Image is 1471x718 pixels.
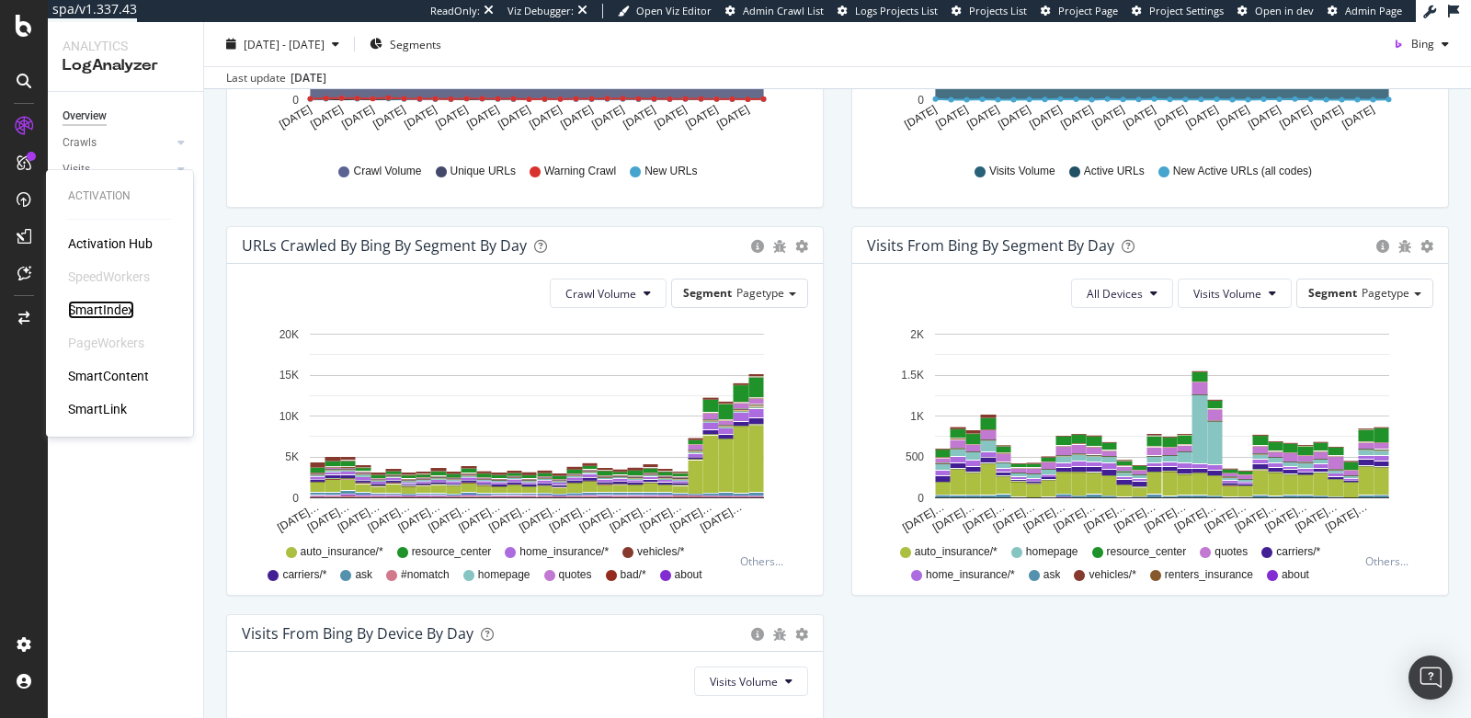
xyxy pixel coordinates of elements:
[1308,103,1345,131] text: [DATE]
[910,328,924,341] text: 2K
[433,103,470,131] text: [DATE]
[68,400,127,418] div: SmartLink
[301,544,383,560] span: auto_insurance/*
[725,4,824,18] a: Admin Crawl List
[589,103,626,131] text: [DATE]
[1340,103,1376,131] text: [DATE]
[1328,4,1402,18] a: Admin Page
[636,4,712,17] span: Open Viz Editor
[226,70,326,86] div: Last update
[390,36,441,51] span: Segments
[1027,103,1064,131] text: [DATE]
[652,103,689,131] text: [DATE]
[855,4,938,17] span: Logs Projects List
[285,450,299,463] text: 5K
[1408,655,1453,700] div: Open Intercom Messenger
[308,103,345,131] text: [DATE]
[464,103,501,131] text: [DATE]
[68,367,149,385] a: SmartContent
[1089,567,1135,583] span: vehicles/*
[277,103,314,131] text: [DATE]
[1058,103,1095,131] text: [DATE]
[68,234,153,253] div: Activation Hub
[507,4,574,18] div: Viz Debugger:
[736,285,784,301] span: Pagetype
[219,29,347,59] button: [DATE] - [DATE]
[773,240,786,253] div: bug
[906,450,924,463] text: 500
[969,4,1027,17] span: Projects List
[63,107,190,126] a: Overview
[751,240,764,253] div: circle-info
[371,103,407,131] text: [DATE]
[478,567,530,583] span: homepage
[68,268,150,286] a: SpeedWorkers
[496,103,532,131] text: [DATE]
[1149,4,1224,17] span: Project Settings
[63,133,97,153] div: Crawls
[1043,567,1061,583] span: ask
[694,667,808,696] button: Visits Volume
[915,544,998,560] span: auto_insurance/*
[544,164,616,179] span: Warning Crawl
[244,36,325,51] span: [DATE] - [DATE]
[362,29,449,59] button: Segments
[926,567,1015,583] span: home_insurance/*
[242,236,527,255] div: URLs Crawled by Bing By Segment By Day
[996,103,1032,131] text: [DATE]
[1282,567,1309,583] span: about
[710,674,778,690] span: Visits Volume
[867,323,1434,536] svg: A chart.
[1277,103,1314,131] text: [DATE]
[402,103,439,131] text: [DATE]
[989,164,1055,179] span: Visits Volume
[527,103,564,131] text: [DATE]
[1345,4,1402,17] span: Admin Page
[952,4,1027,18] a: Projects List
[292,492,299,505] text: 0
[918,94,924,107] text: 0
[838,4,938,18] a: Logs Projects List
[68,334,144,352] div: PageWorkers
[353,164,421,179] span: Crawl Volume
[1255,4,1314,17] span: Open in dev
[1121,103,1157,131] text: [DATE]
[644,164,697,179] span: New URLs
[558,103,595,131] text: [DATE]
[1214,103,1251,131] text: [DATE]
[621,103,657,131] text: [DATE]
[902,103,939,131] text: [DATE]
[795,240,808,253] div: gear
[1237,4,1314,18] a: Open in dev
[910,410,924,423] text: 1K
[933,103,970,131] text: [DATE]
[68,301,134,319] div: SmartIndex
[901,369,924,382] text: 1.5K
[412,544,492,560] span: resource_center
[242,323,809,536] svg: A chart.
[1214,544,1248,560] span: quotes
[1362,285,1409,301] span: Pagetype
[279,410,299,423] text: 10K
[714,103,751,131] text: [DATE]
[918,492,924,505] text: 0
[1376,240,1389,253] div: circle-info
[1087,286,1143,302] span: All Devices
[773,628,786,641] div: bug
[867,236,1114,255] div: Visits from Bing By Segment By Day
[1089,103,1126,131] text: [DATE]
[282,567,326,583] span: carriers/*
[63,107,107,126] div: Overview
[1084,164,1145,179] span: Active URLs
[1365,553,1417,569] div: Others...
[740,553,792,569] div: Others...
[964,103,1001,131] text: [DATE]
[63,160,172,179] a: Visits
[1165,567,1253,583] span: renters_insurance
[550,279,667,308] button: Crawl Volume
[743,4,824,17] span: Admin Crawl List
